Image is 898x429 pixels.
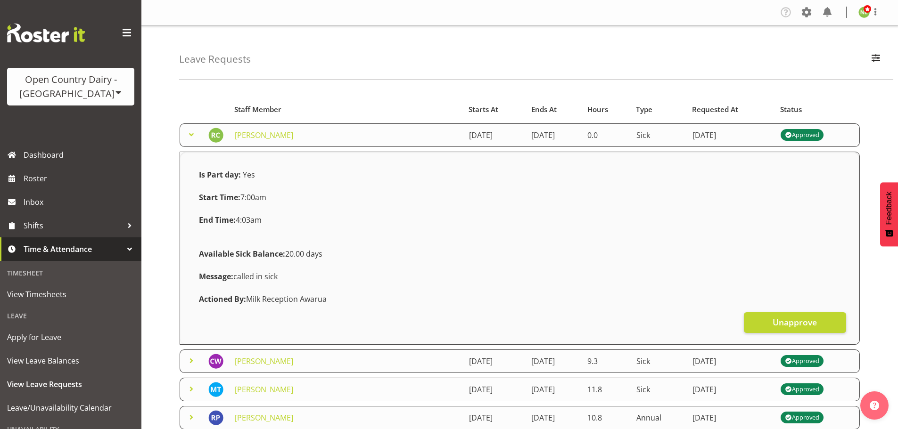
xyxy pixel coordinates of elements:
[2,396,139,420] a: Leave/Unavailability Calendar
[234,104,281,115] span: Staff Member
[631,378,687,401] td: Sick
[687,123,775,147] td: [DATE]
[773,316,817,328] span: Unapprove
[235,413,293,423] a: [PERSON_NAME]
[199,215,236,225] strong: End Time:
[2,306,139,325] div: Leave
[24,219,123,233] span: Shifts
[199,249,285,259] strong: Available Sick Balance:
[7,354,134,368] span: View Leave Balances
[7,401,134,415] span: Leave/Unavailability Calendar
[526,378,582,401] td: [DATE]
[7,287,134,301] span: View Timesheets
[866,49,886,70] button: Filter Employees
[636,104,652,115] span: Type
[785,130,819,141] div: Approved
[631,349,687,373] td: Sick
[582,378,630,401] td: 11.8
[199,170,241,180] strong: Is Part day:
[469,104,498,115] span: Starts At
[885,192,893,225] span: Feedback
[193,265,846,288] div: called in sick
[7,377,134,391] span: View Leave Requests
[780,104,802,115] span: Status
[880,182,898,246] button: Feedback - Show survey
[199,192,240,202] strong: Start Time:
[193,243,846,265] div: 20.00 days
[7,330,134,344] span: Apply for Leave
[463,349,526,373] td: [DATE]
[193,288,846,310] div: Milk Reception Awarua
[531,104,557,115] span: Ends At
[463,123,526,147] td: [DATE]
[199,192,266,202] span: 7:00am
[24,148,137,162] span: Dashboard
[199,294,246,304] strong: Actioned By:
[2,283,139,306] a: View Timesheets
[235,130,293,140] a: [PERSON_NAME]
[692,104,738,115] span: Requested At
[16,73,125,101] div: Open Country Dairy - [GEOGRAPHIC_DATA]
[785,384,819,395] div: Approved
[24,242,123,256] span: Time & Attendance
[208,382,223,397] img: marcy-tuuta11703.jpg
[24,195,137,209] span: Inbox
[582,123,630,147] td: 0.0
[243,170,255,180] span: Yes
[235,356,293,366] a: [PERSON_NAME]
[870,401,879,410] img: help-xxl-2.png
[2,325,139,349] a: Apply for Leave
[199,215,262,225] span: 4:03am
[858,7,870,18] img: nicole-lloyd7454.jpg
[24,171,137,186] span: Roster
[208,354,223,369] img: callum-wells11653.jpg
[2,263,139,283] div: Timesheet
[744,312,846,333] button: Unapprove
[526,123,582,147] td: [DATE]
[2,372,139,396] a: View Leave Requests
[7,24,85,42] img: Rosterit website logo
[687,378,775,401] td: [DATE]
[582,349,630,373] td: 9.3
[785,356,819,367] div: Approved
[631,123,687,147] td: Sick
[179,54,251,65] h4: Leave Requests
[526,349,582,373] td: [DATE]
[208,410,223,425] img: ricky-popham9758.jpg
[587,104,608,115] span: Hours
[463,378,526,401] td: [DATE]
[687,349,775,373] td: [DATE]
[208,128,223,143] img: rachel-carpenter7508.jpg
[785,412,819,423] div: Approved
[235,384,293,395] a: [PERSON_NAME]
[199,271,233,282] strong: Message:
[2,349,139,372] a: View Leave Balances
